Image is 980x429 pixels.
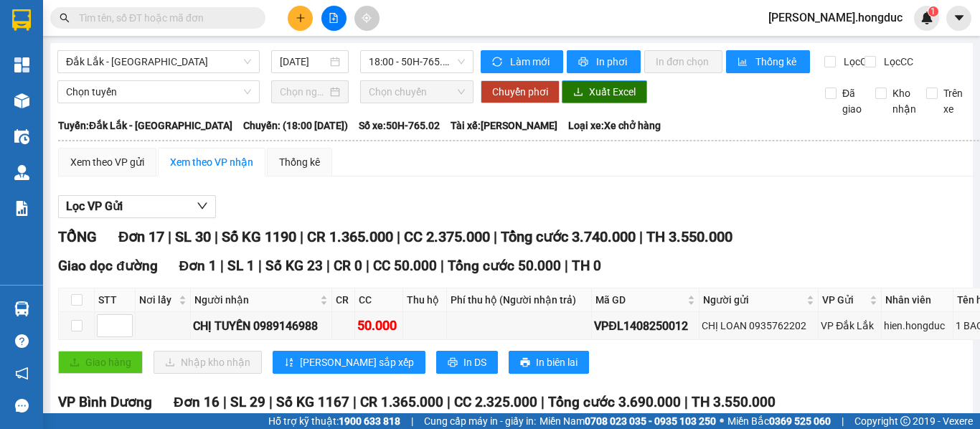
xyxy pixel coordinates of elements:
[58,120,232,131] b: Tuyến: Đắk Lắk - [GEOGRAPHIC_DATA]
[355,288,403,312] th: CC
[494,228,497,245] span: |
[15,367,29,380] span: notification
[900,416,910,426] span: copyright
[567,50,641,73] button: printerIn phơi
[321,6,347,31] button: file-add
[573,87,583,98] span: download
[463,354,486,370] span: In DS
[14,201,29,216] img: solution-icon
[118,228,164,245] span: Đơn 17
[230,394,265,410] span: SL 29
[332,288,355,312] th: CR
[14,129,29,144] img: warehouse-icon
[492,57,504,68] span: sync
[215,228,218,245] span: |
[70,154,144,170] div: Xem theo VP gửi
[819,312,882,340] td: VP Đắk Lắk
[300,228,303,245] span: |
[594,317,697,335] div: VPĐL1408250012
[520,357,530,369] span: printer
[424,413,536,429] span: Cung cấp máy in - giấy in:
[14,93,29,108] img: warehouse-icon
[454,394,537,410] span: CC 2.325.000
[227,258,255,274] span: SL 1
[258,258,262,274] span: |
[702,318,816,334] div: CHỊ LOAN 0935762202
[540,413,716,429] span: Miền Nam
[362,13,372,23] span: aim
[58,258,158,274] span: Giao dọc đường
[568,118,661,133] span: Loại xe: Xe chở hàng
[838,54,875,70] span: Lọc CR
[12,9,31,31] img: logo-vxr
[596,54,629,70] span: In phơi
[509,351,589,374] button: printerIn biên lai
[326,258,330,274] span: |
[928,6,938,16] sup: 1
[562,80,647,103] button: downloadXuất Excel
[646,228,732,245] span: TH 3.550.000
[703,292,804,308] span: Người gửi
[179,258,217,274] span: Đơn 1
[842,413,844,429] span: |
[79,10,248,26] input: Tìm tên, số ĐT hoặc mã đơn
[481,50,563,73] button: syncLàm mới
[139,292,176,308] span: Nơi lấy
[436,351,498,374] button: printerIn DS
[837,85,867,117] span: Đã giao
[447,288,592,312] th: Phí thu hộ (Người nhận trả)
[14,57,29,72] img: dashboard-icon
[541,394,545,410] span: |
[339,415,400,427] strong: 1900 633 818
[639,228,643,245] span: |
[288,6,313,31] button: plus
[280,84,327,100] input: Chọn ngày
[95,288,136,312] th: STT
[354,6,380,31] button: aim
[170,154,253,170] div: Xem theo VP nhận
[726,50,810,73] button: bar-chartThống kê
[222,228,296,245] span: Số KG 1190
[14,301,29,316] img: warehouse-icon
[357,316,400,336] div: 50.000
[727,413,831,429] span: Miền Bắc
[273,351,425,374] button: sort-ascending[PERSON_NAME] sắp xếp
[397,228,400,245] span: |
[938,85,969,117] span: Trên xe
[197,200,208,212] span: down
[60,13,70,23] span: search
[220,258,224,274] span: |
[565,258,568,274] span: |
[329,13,339,23] span: file-add
[296,13,306,23] span: plus
[821,318,879,334] div: VP Đắk Lắk
[223,394,227,410] span: |
[451,118,557,133] span: Tài xế: [PERSON_NAME]
[154,351,262,374] button: downloadNhập kho nhận
[592,312,699,340] td: VPĐL1408250012
[887,85,922,117] span: Kho nhận
[193,317,329,335] div: CHỊ TUYẾN 0989146988
[14,165,29,180] img: warehouse-icon
[360,394,443,410] span: CR 1.365.000
[269,394,273,410] span: |
[481,80,560,103] button: Chuyển phơi
[501,228,636,245] span: Tổng cước 3.740.000
[448,357,458,369] span: printer
[946,6,971,31] button: caret-down
[953,11,966,24] span: caret-down
[373,258,437,274] span: CC 50.000
[769,415,831,427] strong: 0369 525 060
[930,6,936,16] span: 1
[536,354,578,370] span: In biên lai
[882,288,953,312] th: Nhân viên
[548,394,681,410] span: Tổng cước 3.690.000
[589,84,636,100] span: Xuất Excel
[366,258,369,274] span: |
[920,11,933,24] img: icon-new-feature
[448,258,561,274] span: Tổng cước 50.000
[720,418,724,424] span: ⚪️
[279,154,320,170] div: Thống kê
[15,334,29,348] span: question-circle
[447,394,451,410] span: |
